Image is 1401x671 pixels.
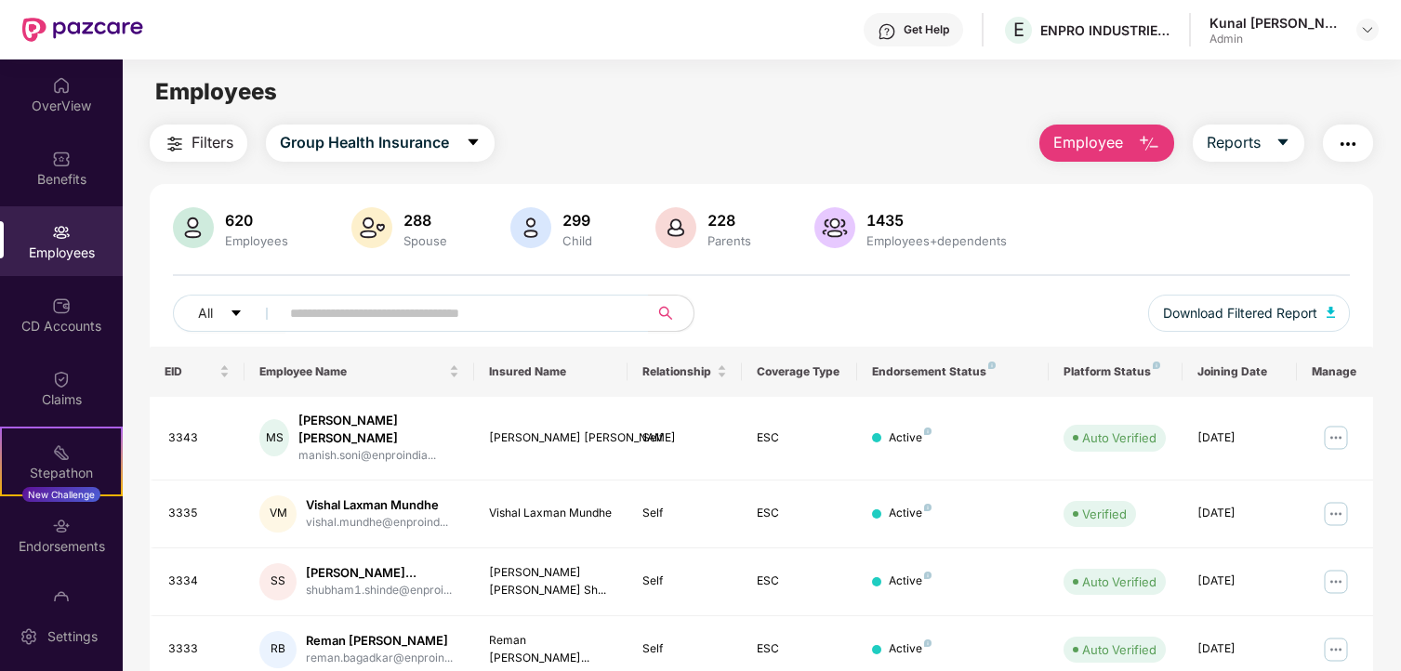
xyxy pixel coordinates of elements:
img: svg+xml;base64,PHN2ZyBpZD0iTXlfT3JkZXJzIiBkYXRhLW5hbWU9Ik15IE9yZGVycyIgeG1sbnM9Imh0dHA6Ly93d3cudz... [52,590,71,609]
div: SS [259,563,297,600]
div: 288 [400,211,451,230]
th: Relationship [628,347,742,397]
div: manish.soni@enproindia... [298,447,459,465]
div: ESC [757,505,841,522]
div: Active [889,572,932,590]
div: Endorsement Status [872,364,1034,379]
span: Download Filtered Report [1163,303,1317,323]
div: [PERSON_NAME]... [306,564,452,582]
button: Employee [1039,125,1174,162]
span: caret-down [230,307,243,322]
div: Vishal Laxman Mundhe [306,496,448,514]
div: Employees [221,233,292,248]
div: Self [642,505,727,522]
div: ESC [757,429,841,447]
div: New Challenge [22,487,100,502]
div: Active [889,640,932,658]
span: caret-down [466,135,481,151]
div: Child [559,233,596,248]
img: svg+xml;base64,PHN2ZyBpZD0iQ0RfQWNjb3VudHMiIGRhdGEtbmFtZT0iQ0QgQWNjb3VudHMiIHhtbG5zPSJodHRwOi8vd3... [52,296,71,315]
img: svg+xml;base64,PHN2ZyBpZD0iRHJvcGRvd24tMzJ4MzIiIHhtbG5zPSJodHRwOi8vd3d3LnczLm9yZy8yMDAwL3N2ZyIgd2... [1360,22,1375,37]
img: svg+xml;base64,PHN2ZyB4bWxucz0iaHR0cDovL3d3dy53My5vcmcvMjAwMC9zdmciIHdpZHRoPSIyMSIgaGVpZ2h0PSIyMC... [52,443,71,462]
img: svg+xml;base64,PHN2ZyB4bWxucz0iaHR0cDovL3d3dy53My5vcmcvMjAwMC9zdmciIHhtbG5zOnhsaW5rPSJodHRwOi8vd3... [655,207,696,248]
div: Admin [1209,32,1340,46]
div: 3343 [168,429,231,447]
button: Filters [150,125,247,162]
img: svg+xml;base64,PHN2ZyBpZD0iRW1wbG95ZWVzIiB4bWxucz0iaHR0cDovL3d3dy53My5vcmcvMjAwMC9zdmciIHdpZHRoPS... [52,223,71,242]
div: 228 [704,211,755,230]
div: Stepathon [2,464,121,482]
div: [DATE] [1197,505,1282,522]
img: svg+xml;base64,PHN2ZyB4bWxucz0iaHR0cDovL3d3dy53My5vcmcvMjAwMC9zdmciIHdpZHRoPSI4IiBoZWlnaHQ9IjgiIH... [924,428,932,435]
div: [PERSON_NAME] [PERSON_NAME] [489,429,613,447]
div: Kunal [PERSON_NAME] [1209,14,1340,32]
div: RB [259,631,297,668]
img: svg+xml;base64,PHN2ZyBpZD0iQmVuZWZpdHMiIHhtbG5zPSJodHRwOi8vd3d3LnczLm9yZy8yMDAwL3N2ZyIgd2lkdGg9Ij... [52,150,71,168]
div: Auto Verified [1082,640,1156,659]
div: 620 [221,211,292,230]
img: svg+xml;base64,PHN2ZyBpZD0iSG9tZSIgeG1sbnM9Imh0dHA6Ly93d3cudzMub3JnLzIwMDAvc3ZnIiB3aWR0aD0iMjAiIG... [52,76,71,95]
img: svg+xml;base64,PHN2ZyB4bWxucz0iaHR0cDovL3d3dy53My5vcmcvMjAwMC9zdmciIHdpZHRoPSI4IiBoZWlnaHQ9IjgiIH... [988,362,996,369]
th: Employee Name [245,347,474,397]
img: manageButton [1321,499,1351,529]
div: Active [889,429,932,447]
div: 299 [559,211,596,230]
img: svg+xml;base64,PHN2ZyB4bWxucz0iaHR0cDovL3d3dy53My5vcmcvMjAwMC9zdmciIHhtbG5zOnhsaW5rPSJodHRwOi8vd3... [814,207,855,248]
div: [DATE] [1197,640,1282,658]
span: caret-down [1275,135,1290,151]
img: manageButton [1321,423,1351,453]
img: svg+xml;base64,PHN2ZyB4bWxucz0iaHR0cDovL3d3dy53My5vcmcvMjAwMC9zdmciIHdpZHRoPSI4IiBoZWlnaHQ9IjgiIH... [924,504,932,511]
img: svg+xml;base64,PHN2ZyB4bWxucz0iaHR0cDovL3d3dy53My5vcmcvMjAwMC9zdmciIHdpZHRoPSI4IiBoZWlnaHQ9IjgiIH... [924,572,932,579]
span: Reports [1207,131,1261,154]
div: [PERSON_NAME] [PERSON_NAME] [298,412,459,447]
img: svg+xml;base64,PHN2ZyB4bWxucz0iaHR0cDovL3d3dy53My5vcmcvMjAwMC9zdmciIHhtbG5zOnhsaW5rPSJodHRwOi8vd3... [510,207,551,248]
div: ESC [757,572,841,590]
button: search [648,295,694,332]
img: svg+xml;base64,PHN2ZyB4bWxucz0iaHR0cDovL3d3dy53My5vcmcvMjAwMC9zdmciIHdpZHRoPSI4IiBoZWlnaHQ9IjgiIH... [1153,362,1160,369]
img: manageButton [1321,635,1351,664]
img: New Pazcare Logo [22,18,143,42]
button: Download Filtered Report [1148,295,1351,332]
button: Reportscaret-down [1193,125,1304,162]
div: Auto Verified [1082,572,1156,591]
img: svg+xml;base64,PHN2ZyB4bWxucz0iaHR0cDovL3d3dy53My5vcmcvMjAwMC9zdmciIHdpZHRoPSIyNCIgaGVpZ2h0PSIyNC... [164,133,186,155]
span: search [648,306,684,321]
span: Employee [1053,131,1123,154]
div: ENPRO INDUSTRIES PVT LTD [1040,21,1170,39]
th: Manage [1297,347,1373,397]
span: Employee Name [259,364,445,379]
span: EID [165,364,217,379]
div: Reman [PERSON_NAME]... [489,632,613,667]
button: Allcaret-down [173,295,286,332]
button: Group Health Insurancecaret-down [266,125,495,162]
img: svg+xml;base64,PHN2ZyBpZD0iSGVscC0zMngzMiIgeG1sbnM9Imh0dHA6Ly93d3cudzMub3JnLzIwMDAvc3ZnIiB3aWR0aD... [878,22,896,41]
img: svg+xml;base64,PHN2ZyBpZD0iU2V0dGluZy0yMHgyMCIgeG1sbnM9Imh0dHA6Ly93d3cudzMub3JnLzIwMDAvc3ZnIiB3aW... [20,627,38,646]
th: Joining Date [1183,347,1297,397]
img: manageButton [1321,567,1351,597]
div: shubham1.shinde@enproi... [306,582,452,599]
th: Coverage Type [742,347,856,397]
th: EID [150,347,245,397]
div: Auto Verified [1082,428,1156,447]
div: ESC [757,640,841,658]
span: Employees [155,78,277,105]
span: Group Health Insurance [280,131,449,154]
div: Reman [PERSON_NAME] [306,632,453,650]
div: [DATE] [1197,572,1282,590]
div: 3334 [168,572,231,590]
th: Insured Name [474,347,628,397]
div: [DATE] [1197,429,1282,447]
img: svg+xml;base64,PHN2ZyB4bWxucz0iaHR0cDovL3d3dy53My5vcmcvMjAwMC9zdmciIHhtbG5zOnhsaW5rPSJodHRwOi8vd3... [1138,133,1160,155]
div: VM [259,495,297,533]
img: svg+xml;base64,PHN2ZyB4bWxucz0iaHR0cDovL3d3dy53My5vcmcvMjAwMC9zdmciIHdpZHRoPSIyNCIgaGVpZ2h0PSIyNC... [1337,133,1359,155]
div: 1435 [863,211,1011,230]
div: Employees+dependents [863,233,1011,248]
img: svg+xml;base64,PHN2ZyB4bWxucz0iaHR0cDovL3d3dy53My5vcmcvMjAwMC9zdmciIHhtbG5zOnhsaW5rPSJodHRwOi8vd3... [173,207,214,248]
div: MS [259,419,289,456]
div: Active [889,505,932,522]
div: Vishal Laxman Mundhe [489,505,613,522]
span: E [1013,19,1024,41]
span: Filters [192,131,233,154]
div: [PERSON_NAME] [PERSON_NAME] Sh... [489,564,613,599]
img: svg+xml;base64,PHN2ZyB4bWxucz0iaHR0cDovL3d3dy53My5vcmcvMjAwMC9zdmciIHhtbG5zOnhsaW5rPSJodHRwOi8vd3... [1327,307,1336,318]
